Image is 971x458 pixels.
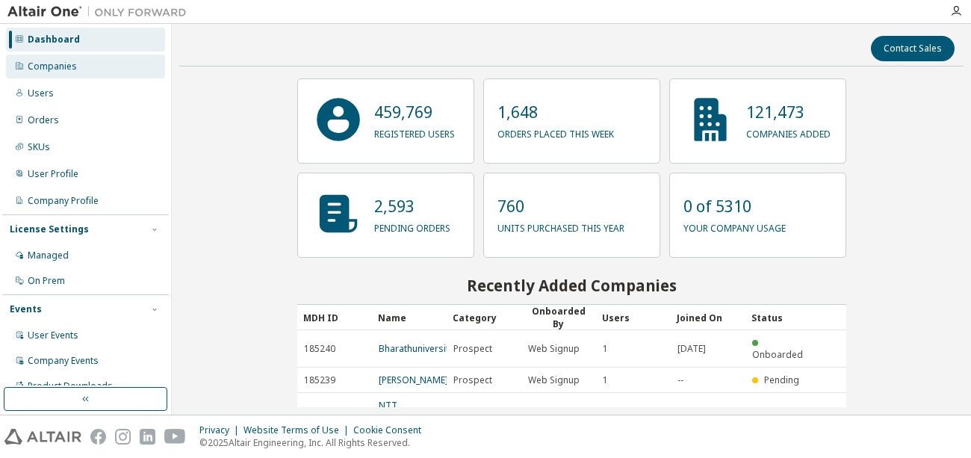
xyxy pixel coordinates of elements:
[603,343,608,355] span: 1
[115,429,131,445] img: instagram.svg
[379,342,453,355] a: Bharathuniversity
[677,343,706,355] span: [DATE]
[752,348,803,361] span: Onboarded
[528,374,580,386] span: Web Signup
[28,329,78,341] div: User Events
[199,424,243,436] div: Privacy
[379,399,422,436] a: NTT innovative devices
[297,276,846,295] h2: Recently Added Companies
[374,195,450,217] p: 2,593
[453,306,515,329] div: Category
[379,374,448,386] a: [PERSON_NAME]
[303,306,366,329] div: MDH ID
[28,168,78,180] div: User Profile
[7,4,194,19] img: Altair One
[764,374,799,386] span: Pending
[602,306,665,329] div: Users
[453,343,492,355] span: Prospect
[677,374,683,386] span: --
[527,305,590,330] div: Onboarded By
[374,123,455,140] p: registered users
[304,374,335,386] span: 185239
[28,380,113,392] div: Product Downloads
[304,343,335,355] span: 185240
[746,123,831,140] p: companies added
[199,436,430,449] p: © 2025 Altair Engineering, Inc. All Rights Reserved.
[28,250,69,262] div: Managed
[374,217,450,235] p: pending orders
[28,141,50,153] div: SKUs
[28,61,77,72] div: Companies
[28,275,65,287] div: On Prem
[603,374,608,386] span: 1
[378,306,441,329] div: Name
[497,101,614,123] p: 1,648
[28,114,59,126] div: Orders
[497,217,624,235] p: units purchased this year
[374,101,455,123] p: 459,769
[10,303,42,315] div: Events
[528,343,580,355] span: Web Signup
[677,306,739,329] div: Joined On
[28,355,99,367] div: Company Events
[4,429,81,445] img: altair_logo.svg
[243,424,353,436] div: Website Terms of Use
[28,87,54,99] div: Users
[683,217,786,235] p: your company usage
[871,36,955,61] button: Contact Sales
[28,34,80,46] div: Dashboard
[453,374,492,386] span: Prospect
[497,123,614,140] p: orders placed this week
[28,195,99,207] div: Company Profile
[746,101,831,123] p: 121,473
[683,195,786,217] p: 0 of 5310
[140,429,155,445] img: linkedin.svg
[164,429,186,445] img: youtube.svg
[353,424,430,436] div: Cookie Consent
[10,223,89,235] div: License Settings
[751,306,814,329] div: Status
[90,429,106,445] img: facebook.svg
[497,195,624,217] p: 760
